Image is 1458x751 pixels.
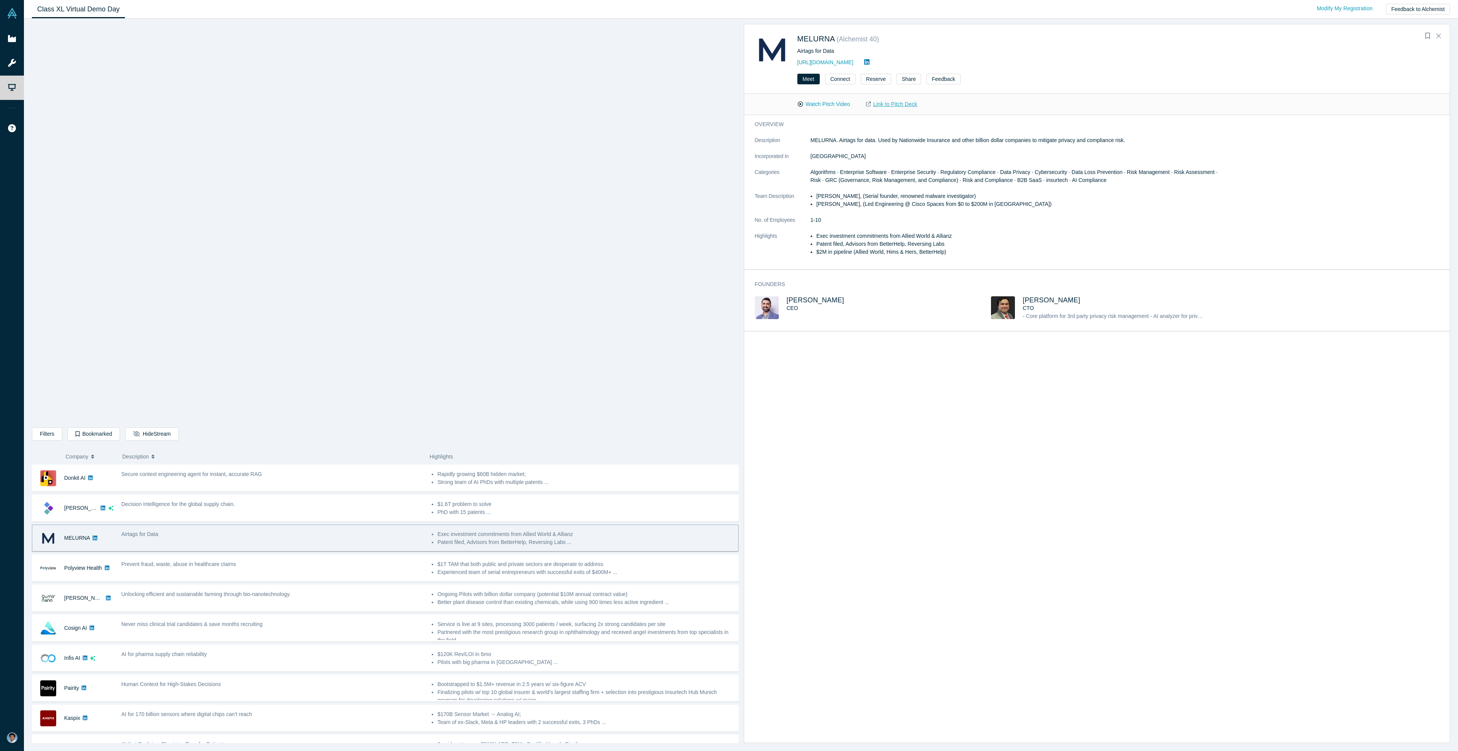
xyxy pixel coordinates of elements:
dt: Team Description [755,192,811,216]
img: Pairity's Logo [40,680,56,696]
li: Team of ex-Slack, Meta & HP leaders with 2 successful exits, 3 PhDs ... [437,718,734,726]
a: [PERSON_NAME] [64,595,108,601]
button: Bookmark [1422,31,1433,41]
span: Description [122,449,149,465]
li: $170B Sensor Market → Analog AI; [437,710,734,718]
a: [URL][DOMAIN_NAME] [797,59,854,65]
li: Experienced team of serial entrepreneurs with successful exits of $400M+ ... [437,568,734,576]
button: Feedback to Alchemist [1386,4,1450,14]
span: Human Context for High-Stakes Decisions [121,681,221,687]
button: HideStream [125,427,178,441]
img: Infis AI's Logo [40,650,56,666]
li: Bootstrapped to $1.5M+ revenue in 2.5 years w/ six-figure ACV [437,680,734,688]
svg: dsa ai sparkles [108,506,114,511]
a: Link to Pitch Deck [858,98,925,111]
img: MELURNA's Logo [755,33,789,67]
h3: overview [755,120,1217,128]
a: Polyview Health [64,565,102,571]
button: Close [1433,30,1444,42]
a: [PERSON_NAME] [64,505,108,511]
a: MELURNA [797,35,835,43]
button: Feedback [926,74,960,84]
li: Rapidly growing $60B hidden market; [437,470,734,478]
button: Connect [825,74,855,84]
img: Qumir Nano's Logo [40,590,56,606]
img: Kaspix's Logo [40,710,56,726]
dt: Description [755,136,811,152]
li: Exec investment commitments from Allied World & Allianz [437,530,734,538]
li: $120K Rev/LOI in 6mo [437,650,734,658]
span: Company [66,449,88,465]
a: Donkit AI [64,475,85,481]
img: Donkit AI's Logo [40,470,56,486]
li: Strong team of AI PhDs with multiple patents ... [437,478,734,486]
li: Patent filed, Advisors from BetterHelp, Reversing Labs [816,240,1227,248]
span: AI for 170 billion sensors where digital chips can't reach [121,711,252,717]
img: Cosign AI's Logo [40,620,56,636]
li: Ongoing Pilots with billion dollar company (potential $10M annual contract value) [437,590,734,598]
button: Meet [797,74,820,84]
button: Filters [32,427,62,441]
dd: 1-10 [811,216,1227,224]
li: PhD with 15 patents ... [437,508,734,516]
dt: Categories [755,168,811,192]
li: Service is live at 9 sites, processing 3000 patients / week, surfacing 2x strong candidates per site [437,620,734,628]
button: Company [66,449,115,465]
dt: Incorporated in [755,152,811,168]
a: Modify My Registration [1309,2,1381,15]
li: Pilots with big pharma in [GEOGRAPHIC_DATA] ... [437,658,734,666]
a: MELURNA [64,535,90,541]
span: Unlocking efficient and sustainable farming through bio-nanotechnology. [121,591,291,597]
button: Bookmarked [68,427,120,441]
h3: Founders [755,280,1217,288]
li: Partnered with the most prestigious research group in ophthalmology and received angel investment... [437,628,734,644]
span: AI for pharma supply chain reliability [121,651,207,657]
a: Infis AI [64,655,80,661]
li: $1T TAM that both public and private sectors are desperate to address [437,560,734,568]
a: Cosign AI [64,625,87,631]
span: CTO [1023,305,1034,311]
a: [PERSON_NAME] [787,296,844,304]
button: Description [122,449,422,465]
span: Airtags for Data [121,531,158,537]
span: CEO [787,305,798,311]
a: [PERSON_NAME] [1023,296,1081,304]
img: Abhishek Bhattacharyya's Profile Image [991,296,1015,319]
li: [PERSON_NAME], (Serial founder, renowned malware investigator) [816,192,1227,200]
dt: No. of Employees [755,216,811,232]
span: Algorithms · Enterprise Software · Enterprise Security · Regulatory Compliance · Data Privacy · C... [811,169,1218,183]
li: $2M in pipeline (Allied World, Hims & Hers, BetterHelp) [816,248,1227,256]
li: $1.6T problem to solve [437,500,734,508]
li: Exec investment commitments from Allied World & Allianz [816,232,1227,240]
small: ( Alchemist 40 ) [836,35,879,43]
img: Polyview Health's Logo [40,560,56,576]
dt: Highlights [755,232,811,264]
span: AI that Reclaims Physician Time for Patients [121,741,226,747]
span: Decision Intelligence for the global supply chain. [121,501,235,507]
span: Prevent fraud, waste, abuse in healthcare claims [121,561,236,567]
a: Kaspix [64,715,80,721]
svg: dsa ai sparkles [90,656,95,661]
div: Airtags for Data [797,47,1051,55]
li: [PERSON_NAME], (Led Engineering @ Cisco Spaces from $0 to $200M in [GEOGRAPHIC_DATA]) [816,200,1227,208]
li: Finalizing pilots w/ top 10 global insurer & world's largest staffing firm + selection into prest... [437,688,734,704]
img: Gnani Palanikumar's Account [7,732,17,743]
span: Never miss clinical trial candidates & save months recruiting [121,621,263,627]
dd: [GEOGRAPHIC_DATA] [811,152,1227,160]
span: Highlights [430,454,453,460]
img: Kimaru AI's Logo [40,500,56,516]
li: Better plant disease control than existing chemicals, while using 900 times less active ingredien... [437,598,734,606]
p: MELURNA. Airtags for data. Used by Nationwide Insurance and other billion dollar companies to mit... [811,136,1227,144]
span: Secure context engineering agent for instant, accurate RAG [121,471,262,477]
img: Alchemist Vault Logo [7,8,17,19]
iframe: Alchemist Class XL Demo Day: Vault [32,25,738,422]
button: Reserve [861,74,891,84]
li: 3 paid customers, $218K ARR, $5M+ Qualified Leads Pipeline [437,740,734,748]
a: Pairity [64,685,79,691]
a: Class XL Virtual Demo Day [32,0,125,18]
button: Share [896,74,921,84]
img: Sam Jadali's Profile Image [755,296,779,319]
